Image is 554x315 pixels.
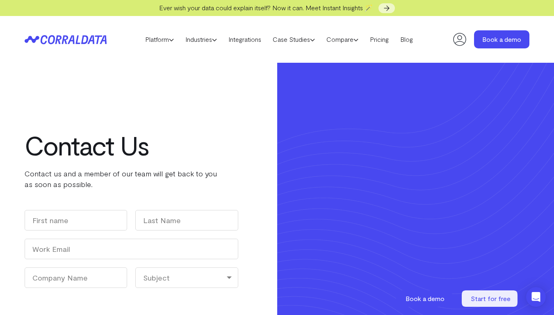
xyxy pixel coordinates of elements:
[396,290,454,307] a: Book a demo
[25,267,127,288] input: Company Name
[180,33,223,46] a: Industries
[364,33,394,46] a: Pricing
[394,33,419,46] a: Blog
[159,4,373,11] span: Ever wish your data could explain itself? Now it can. Meet Instant Insights 🪄
[406,294,445,302] span: Book a demo
[471,294,511,302] span: Start for free
[135,267,238,288] div: Subject
[474,30,529,48] a: Book a demo
[462,290,519,307] a: Start for free
[267,33,321,46] a: Case Studies
[25,239,238,259] input: Work Email
[25,130,238,160] h1: Contact Us
[25,210,127,231] input: First name
[526,287,546,307] div: Open Intercom Messenger
[223,33,267,46] a: Integrations
[139,33,180,46] a: Platform
[321,33,364,46] a: Compare
[25,168,238,189] p: Contact us and a member of our team will get back to you as soon as possible.
[135,210,238,231] input: Last Name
